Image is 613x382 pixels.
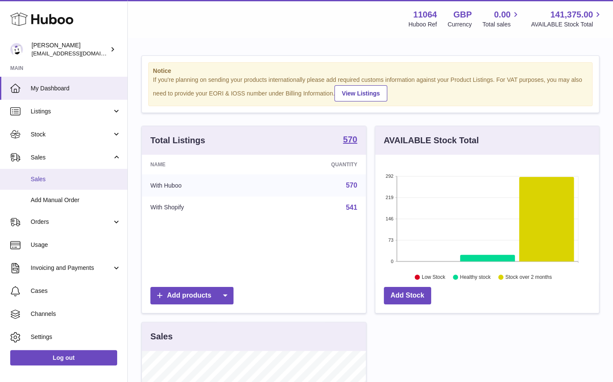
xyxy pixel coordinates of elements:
th: Quantity [262,155,365,174]
a: Log out [10,350,117,365]
div: If you're planning on sending your products internationally please add required customs informati... [153,76,588,101]
span: Sales [31,175,121,183]
th: Name [142,155,262,174]
a: 570 [343,135,357,145]
span: Sales [31,153,112,162]
strong: 11064 [413,9,437,20]
a: Add products [150,287,233,304]
text: 0 [391,259,393,264]
text: 219 [386,195,393,200]
td: With Huboo [142,174,262,197]
div: Currency [448,20,472,29]
span: 141,375.00 [550,9,593,20]
a: 541 [346,204,357,211]
span: Listings [31,107,112,116]
text: Low Stock [421,274,445,280]
span: AVAILABLE Stock Total [531,20,603,29]
span: [EMAIL_ADDRESS][DOMAIN_NAME] [32,50,125,57]
text: 73 [388,237,393,243]
text: 292 [386,174,393,179]
text: Stock over 2 months [505,274,552,280]
span: Cases [31,287,121,295]
h3: Sales [150,331,173,342]
a: 0.00 Total sales [482,9,520,29]
span: Invoicing and Payments [31,264,112,272]
span: Orders [31,218,112,226]
span: My Dashboard [31,84,121,93]
text: Healthy stock [460,274,491,280]
span: Add Manual Order [31,196,121,204]
span: Settings [31,333,121,341]
div: [PERSON_NAME] [32,41,108,58]
h3: AVAILABLE Stock Total [384,135,479,146]
span: Channels [31,310,121,318]
div: Huboo Ref [409,20,437,29]
strong: 570 [343,135,357,144]
a: Add Stock [384,287,431,304]
span: Stock [31,130,112,139]
img: imichellrs@gmail.com [10,43,23,56]
text: 146 [386,216,393,221]
a: 141,375.00 AVAILABLE Stock Total [531,9,603,29]
span: Usage [31,241,121,249]
a: 570 [346,182,357,189]
h3: Total Listings [150,135,205,146]
a: View Listings [334,85,387,101]
strong: Notice [153,67,588,75]
td: With Shopify [142,197,262,219]
span: Total sales [482,20,520,29]
span: 0.00 [494,9,511,20]
strong: GBP [453,9,472,20]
